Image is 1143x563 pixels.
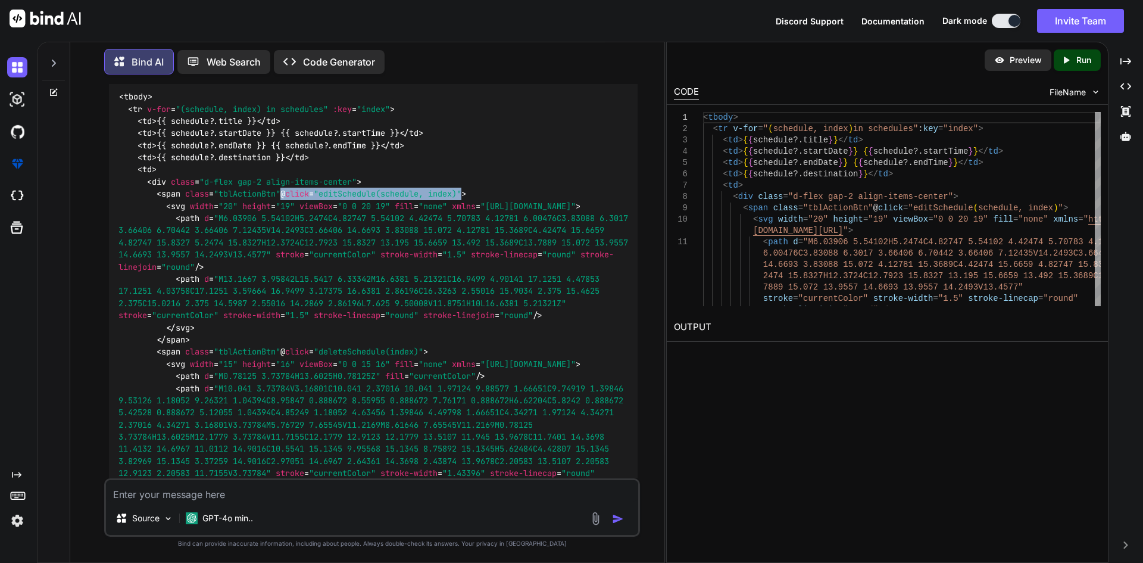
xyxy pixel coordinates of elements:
span: ) [1053,203,1058,213]
span: < = > [147,176,361,187]
span: stroke-width [223,310,280,321]
span: http:// [1088,214,1123,224]
span: tbody [124,92,148,102]
span: stroke [118,310,147,321]
span: < = @ = > [157,189,466,200]
span: height [242,359,271,369]
span: < [713,124,717,133]
span: v-for [147,104,171,114]
span: "1.5" [285,310,309,321]
span: > [998,147,1003,156]
span: tr [718,124,728,133]
span: < = = = = = > [166,201,580,211]
span: = [838,305,843,315]
span: > [738,169,742,179]
span: span [748,203,768,213]
span: < [753,214,758,224]
span: > [858,135,863,145]
span: "M13.1667 3.95842L15.5417 6.33342M16.6381 5.21321C16.9499 4.90141 17.1251 4.47853 17.1251 4.03758... [118,273,604,309]
span: td [878,169,888,179]
span: "(schedule, index) in schedules" [176,104,328,114]
span: schedule?.title [753,135,828,145]
span: td [988,147,998,156]
span: td [848,135,858,145]
div: 6 [674,169,688,180]
span: span [161,347,180,357]
span: path [180,371,199,381]
span: } [953,158,958,167]
span: = [798,203,802,213]
span: click [285,189,309,200]
span: < = = = = = /> [118,213,633,272]
span: < [723,147,727,156]
span: = [798,237,802,247]
span: "deleteSchedule(index)" [314,347,423,357]
span: < = = /> [176,371,485,381]
span: class [185,189,209,200]
span: fill [395,201,414,211]
span: "20" [218,201,238,211]
span: schedule, index [773,124,848,133]
span: viewBox [893,214,928,224]
span: "0 0 20 19" [338,201,390,211]
button: Documentation [861,15,925,27]
span: "M0.78125 3.73784H13.6025H0.78125Z" [214,371,380,381]
span: td [968,158,978,167]
p: Bind AI [132,55,164,69]
span: </ [838,135,848,145]
span: { [743,169,748,179]
span: in schedules" [853,124,918,133]
span: } [833,135,838,145]
span: { [748,158,752,167]
span: div [738,192,752,201]
span: "d-flex gap-2 align-items-center" [199,176,357,187]
span: = [758,124,763,133]
p: Web Search [207,55,261,69]
span: "1.43396" [442,468,485,479]
span: class [758,192,783,201]
img: settings [7,511,27,531]
img: githubDark [7,122,27,142]
span: > [733,113,738,122]
span: < [723,135,727,145]
span: td [390,140,399,151]
span: td [295,152,304,163]
span: "none" [419,359,447,369]
span: xmlns [1053,214,1078,224]
span: < [723,181,727,190]
span: 14.6693 3.83088 15.072 4.12781 15.3689C4.42474 15. [763,260,1013,269]
span: "19" [868,214,888,224]
span: width [190,201,214,211]
span: d [204,213,209,223]
span: d [793,237,798,247]
span: stroke [763,294,792,303]
span: stroke [276,468,304,479]
span: < = @ = > [157,347,428,357]
span: d [204,371,209,381]
span: class [185,347,209,357]
span: schedule?.startDate [753,147,848,156]
span: 6659 4.82747 15.8327 5. [1013,260,1128,269]
span: } [838,158,843,167]
p: Run [1076,54,1091,66]
div: CODE [674,85,699,99]
span: schedule, index [978,203,1053,213]
span: < [723,169,727,179]
span: = [1038,294,1043,303]
span: Discord Support [776,16,844,26]
span: "tblActionBtn" [214,347,280,357]
span: 9 13.492 15.3689C13. [1013,271,1113,281]
span: "M10.041 3.73784V3.16801C10.041 2.37016 10.041 1.97124 9.88577 1.66651C9.74919 1.39846 9.53126 1.... [118,383,628,479]
span: stroke-linejoin [423,310,495,321]
span: td [142,116,152,126]
span: .70783 4.12781 [1053,237,1123,247]
span: 7" [1013,282,1023,292]
span: "round" [499,310,533,321]
div: 10 [674,214,688,225]
span: { [743,135,748,145]
span: "1.5" [442,250,466,260]
span: = [1078,214,1083,224]
span: td [142,128,152,139]
img: darkChat [7,57,27,77]
p: Code Generator [303,55,375,69]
